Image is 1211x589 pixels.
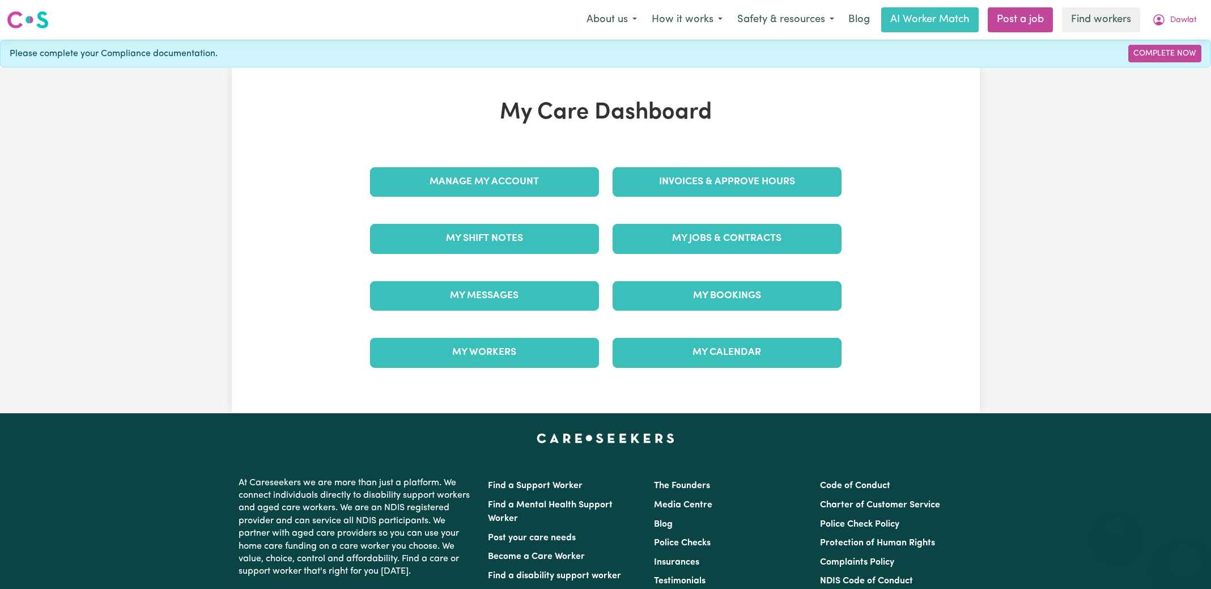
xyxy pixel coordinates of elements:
[820,577,913,586] a: NDIS Code of Conduct
[7,10,49,30] img: Careseekers logo
[7,7,49,33] a: Careseekers logo
[1166,544,1202,580] iframe: Button to launch messaging window
[1145,8,1204,32] button: My Account
[363,99,848,126] h1: My Care Dashboard
[1170,14,1197,27] span: Dawlat
[613,167,842,197] a: Invoices & Approve Hours
[1105,516,1128,539] iframe: Close message
[820,481,890,490] a: Code of Conduct
[613,338,842,367] a: My Calendar
[881,7,979,32] a: AI Worker Match
[613,281,842,311] a: My Bookings
[988,7,1053,32] a: Post a job
[10,47,218,61] span: Please complete your Compliance documentation.
[488,481,583,490] a: Find a Support Worker
[654,520,673,529] a: Blog
[370,338,599,367] a: My Workers
[370,167,599,197] a: Manage My Account
[820,501,940,510] a: Charter of Customer Service
[842,7,877,32] a: Blog
[1062,7,1140,32] a: Find workers
[654,577,706,586] a: Testimonials
[488,501,613,523] a: Find a Mental Health Support Worker
[654,481,710,490] a: The Founders
[488,552,585,561] a: Become a Care Worker
[488,533,576,543] a: Post your care needs
[370,281,599,311] a: My Messages
[370,224,599,253] a: My Shift Notes
[488,571,621,580] a: Find a disability support worker
[820,539,935,548] a: Protection of Human Rights
[537,434,674,443] a: Careseekers home page
[730,8,842,32] button: Safety & resources
[820,520,899,529] a: Police Check Policy
[654,501,712,510] a: Media Centre
[1128,45,1201,62] a: Complete Now
[654,539,711,548] a: Police Checks
[613,224,842,253] a: My Jobs & Contracts
[820,558,894,567] a: Complaints Policy
[654,558,699,567] a: Insurances
[239,472,474,583] p: At Careseekers we are more than just a platform. We connect individuals directly to disability su...
[579,8,644,32] button: About us
[644,8,730,32] button: How it works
